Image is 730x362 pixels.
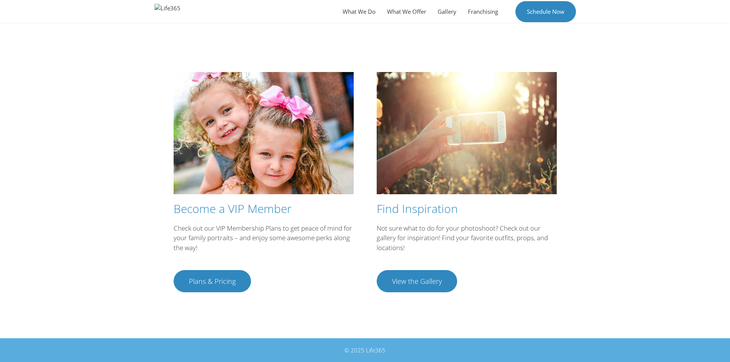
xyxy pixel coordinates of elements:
a: Schedule Now [515,1,576,22]
p: Check out our VIP Membership Plans to get peace of mind for your family portraits – and enjoy som... [174,223,354,253]
p: Not sure what to do for your photoshoot? Check out our gallery for inspiration! Find your favorit... [377,223,557,253]
span: Plans & Pricing [189,278,236,285]
h3: Find Inspiration [377,202,557,216]
img: Hand holding out iphone for selfie in the sunshine [377,72,557,194]
span: View the Gallery [392,278,442,285]
img: Curly-haired sisters in matching bows play [174,72,354,194]
a: Plans & Pricing [174,270,251,292]
a: View the Gallery [377,270,457,292]
h3: Become a VIP Member [174,202,354,216]
div: © 2025 Life365 [154,346,576,355]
